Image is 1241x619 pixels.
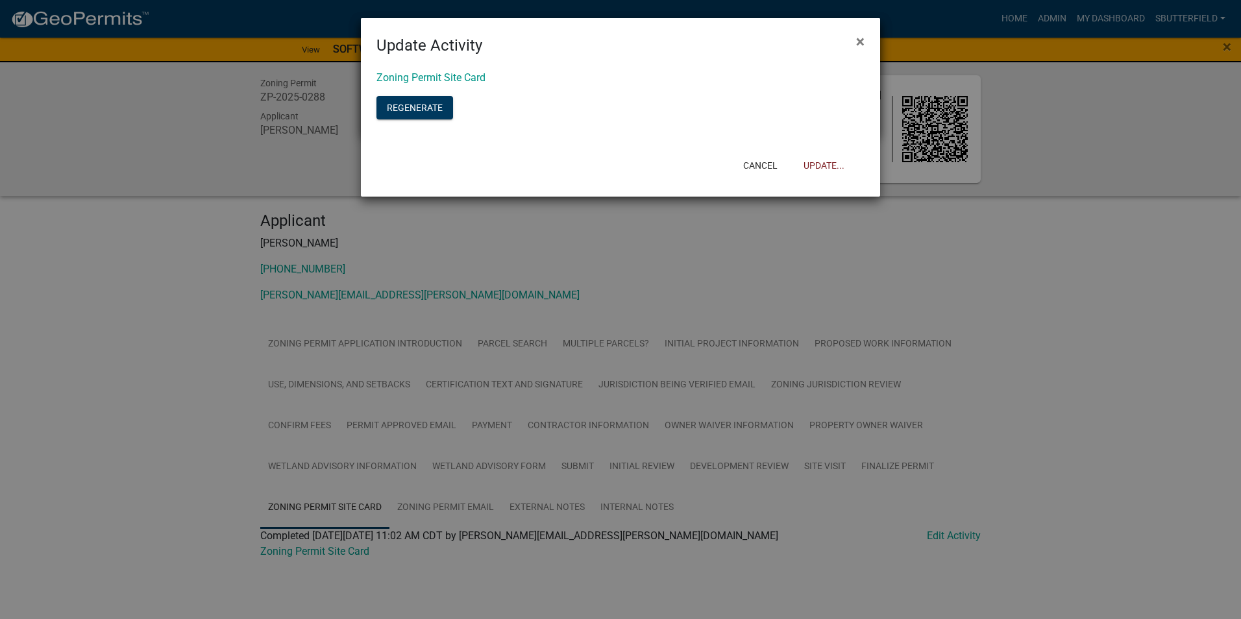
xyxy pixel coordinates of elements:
a: Zoning Permit Site Card [376,71,485,84]
span: × [856,32,865,51]
button: Update... [793,154,855,177]
button: Regenerate [376,96,453,119]
h4: Update Activity [376,34,482,57]
button: Cancel [733,154,788,177]
button: Close [846,23,875,60]
wm-modal-confirm: Regenerate [376,103,453,115]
